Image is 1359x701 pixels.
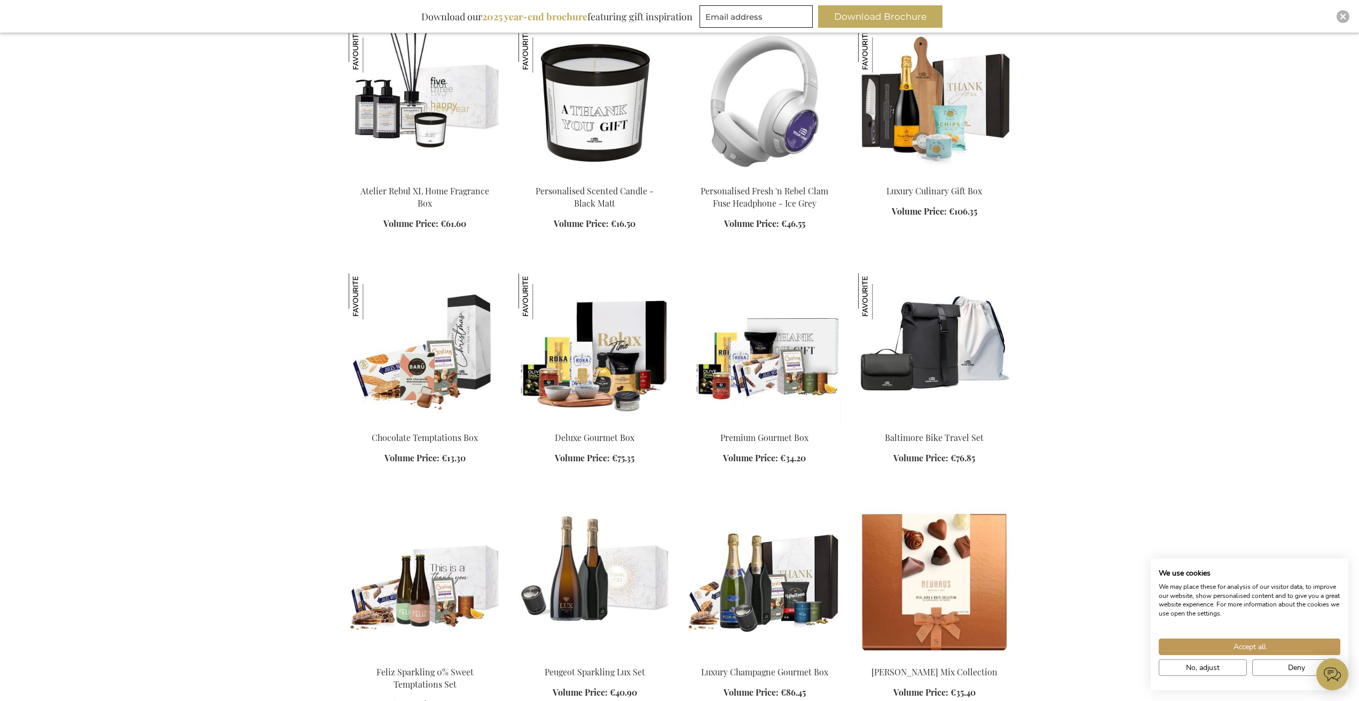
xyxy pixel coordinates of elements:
span: €75.35 [612,452,634,463]
span: Volume Price: [893,687,948,698]
a: Personalised Scented Candle - Black Matt Personalised Scented Candle - Black Matt [519,172,671,182]
span: Volume Price: [554,218,609,229]
a: Volume Price: €86.45 [724,687,806,699]
img: Chocolate Temptations Box [349,273,395,319]
a: Premium Gourmet Box [720,432,808,443]
img: Personalised Scented Candle - Black Matt [519,27,671,176]
iframe: belco-activator-frame [1316,658,1348,690]
span: €76.85 [950,452,975,463]
img: Deluxe Gourmet Box [519,273,564,319]
span: €46.55 [781,218,805,229]
a: Volume Price: €46.55 [724,218,805,230]
span: Volume Price: [723,452,778,463]
a: Atelier Rebul XL Home Fragrance Box [360,185,489,209]
span: €16.50 [611,218,635,229]
a: Volume Price: €16.50 [554,218,635,230]
a: Peugeot Sparkling Lux Set [545,666,645,678]
button: Accept all cookies [1159,639,1340,655]
span: Deny [1288,662,1305,673]
a: Volume Price: €76.85 [893,452,975,464]
img: Luxury Culinary Gift Box [858,27,904,73]
a: Deluxe Gourmet Box [555,432,634,443]
a: EB-PKT-PEUG-CHAM-LUX [519,653,671,663]
span: Volume Price: [555,452,610,463]
h2: We use cookies [1159,569,1340,578]
button: Deny all cookies [1252,659,1340,676]
a: Baltimore Bike Travel Set [885,432,984,443]
a: Luxury Culinary Gift Box Luxury Culinary Gift Box [858,172,1011,182]
a: Deluxe Gourmet Box Deluxe Gourmet Box [519,419,671,429]
img: Atelier Rebul XL Home Fragrance Box [349,27,501,176]
img: Neuhaus Mix Collection [858,508,1011,657]
span: €61.60 [441,218,466,229]
a: Volume Price: €61.60 [383,218,466,230]
img: Chocolate Temptations Box [349,273,501,423]
form: marketing offers and promotions [700,5,816,31]
b: 2025 year-end brochure [482,10,587,23]
button: Download Brochure [818,5,942,28]
a: Volume Price: €35.40 [893,687,976,699]
span: Accept all [1234,641,1266,652]
img: Baltimore Bike Travel Set [858,273,1011,423]
img: Luxury Champagne Gourmet Box [688,508,841,657]
span: €106.35 [949,206,977,217]
a: [PERSON_NAME] Mix Collection [871,666,997,678]
a: Volume Price: €13.30 [384,452,466,464]
a: Luxury Champagne Gourmet Box [688,653,841,663]
a: Atelier Rebul XL Home Fragrance Box Atelier Rebul XL Home Fragrance Box [349,172,501,182]
a: Volume Price: €40.90 [553,687,637,699]
span: €34.20 [780,452,806,463]
span: €35.40 [950,687,976,698]
span: €40.90 [610,687,637,698]
input: Email address [700,5,813,28]
span: Volume Price: [892,206,947,217]
span: Volume Price: [724,218,779,229]
span: Volume Price: [384,452,439,463]
img: Luxury Culinary Gift Box [858,27,1011,176]
span: €13.30 [442,452,466,463]
a: Volume Price: €75.35 [555,452,634,464]
img: Personalised Fresh 'n Rebel Clam Fuse Headphone - Ice Grey [688,27,841,176]
a: Feliz Sparkling 0% Sweet Temptations Set [349,653,501,663]
a: Luxury Champagne Gourmet Box [701,666,828,678]
img: Close [1340,13,1346,20]
a: Personalised Fresh 'n Rebel Clam Fuse Headphone - Ice Grey [701,185,828,209]
img: Baltimore Bike Travel Set [858,273,904,319]
div: Download our featuring gift inspiration [417,5,697,28]
span: Volume Price: [383,218,438,229]
span: Volume Price: [724,687,779,698]
img: Atelier Rebul XL Home Fragrance Box [349,27,395,73]
img: Personalised Scented Candle - Black Matt [519,27,564,73]
a: Chocolate Temptations Box [372,432,478,443]
span: €86.45 [781,687,806,698]
a: Volume Price: €34.20 [723,452,806,464]
button: Adjust cookie preferences [1159,659,1247,676]
img: Feliz Sparkling 0% Sweet Temptations Set [349,508,501,657]
img: EB-PKT-PEUG-CHAM-LUX [519,508,671,657]
p: We may place these for analysis of our visitor data, to improve our website, show personalised co... [1159,582,1340,618]
div: Close [1337,10,1349,23]
a: Chocolate Temptations Box Chocolate Temptations Box [349,419,501,429]
a: Personalised Fresh 'n Rebel Clam Fuse Headphone - Ice Grey [688,172,841,182]
a: Personalised Scented Candle - Black Matt [536,185,654,209]
a: Volume Price: €106.35 [892,206,977,218]
span: Volume Price: [893,452,948,463]
a: Baltimore Bike Travel Set Baltimore Bike Travel Set [858,419,1011,429]
span: No, adjust [1186,662,1220,673]
a: Luxury Culinary Gift Box [886,185,982,196]
a: Neuhaus Mix Collection [858,653,1011,663]
img: Deluxe Gourmet Box [519,273,671,423]
span: Volume Price: [553,687,608,698]
a: Premium Gourmet Box [688,419,841,429]
img: Premium Gourmet Box [688,273,841,423]
a: Feliz Sparkling 0% Sweet Temptations Set [376,666,474,690]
